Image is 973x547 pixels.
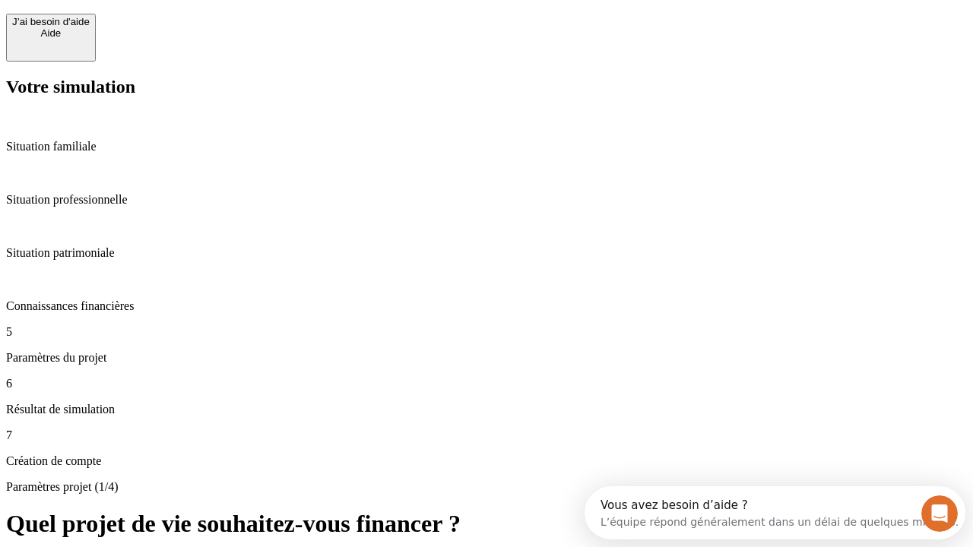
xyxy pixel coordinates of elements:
[6,299,967,313] p: Connaissances financières
[6,77,967,97] h2: Votre simulation
[16,25,374,41] div: L’équipe répond généralement dans un délai de quelques minutes.
[6,510,967,538] h1: Quel projet de vie souhaitez-vous financer ?
[6,246,967,260] p: Situation patrimoniale
[6,351,967,365] p: Paramètres du projet
[6,377,967,390] p: 6
[6,193,967,207] p: Situation professionnelle
[6,454,967,468] p: Création de compte
[6,14,96,62] button: J’ai besoin d'aideAide
[12,27,90,39] div: Aide
[921,495,958,532] iframe: Intercom live chat
[12,16,90,27] div: J’ai besoin d'aide
[6,480,967,494] p: Paramètres projet (1/4)
[6,325,967,339] p: 5
[585,486,965,539] iframe: Intercom live chat discovery launcher
[6,403,967,416] p: Résultat de simulation
[6,6,419,48] div: Ouvrir le Messenger Intercom
[16,13,374,25] div: Vous avez besoin d’aide ?
[6,428,967,442] p: 7
[6,140,967,153] p: Situation familiale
